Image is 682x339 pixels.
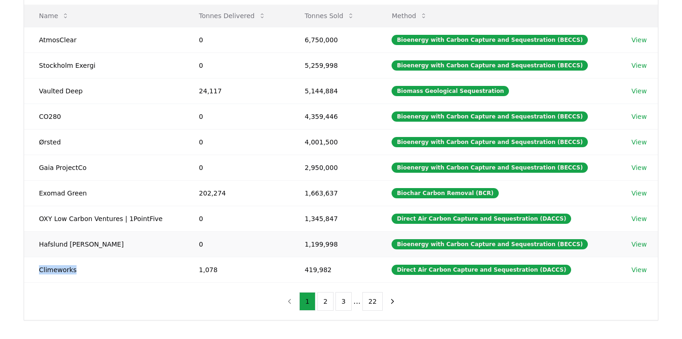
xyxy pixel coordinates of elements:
a: View [631,35,647,45]
td: 0 [184,231,290,257]
button: Tonnes Sold [297,7,362,25]
td: 1,078 [184,257,290,282]
td: 0 [184,52,290,78]
td: Hafslund [PERSON_NAME] [24,231,184,257]
td: 1,663,637 [290,180,377,206]
div: Bioenergy with Carbon Capture and Sequestration (BECCS) [392,111,588,122]
td: 4,001,500 [290,129,377,155]
div: Biochar Carbon Removal (BCR) [392,188,498,198]
td: 1,199,998 [290,231,377,257]
td: 1,345,847 [290,206,377,231]
td: 202,274 [184,180,290,206]
td: 2,950,000 [290,155,377,180]
td: Vaulted Deep [24,78,184,104]
a: View [631,240,647,249]
td: Exomad Green [24,180,184,206]
td: CO280 [24,104,184,129]
div: Bioenergy with Carbon Capture and Sequestration (BECCS) [392,163,588,173]
td: Stockholm Exergi [24,52,184,78]
td: 0 [184,129,290,155]
td: 419,982 [290,257,377,282]
td: AtmosClear [24,27,184,52]
td: 0 [184,155,290,180]
a: View [631,86,647,96]
button: 1 [299,292,315,311]
td: 6,750,000 [290,27,377,52]
button: Method [384,7,435,25]
div: Bioenergy with Carbon Capture and Sequestration (BECCS) [392,239,588,249]
button: 22 [362,292,383,311]
button: next page [385,292,400,311]
a: View [631,61,647,70]
a: View [631,163,647,172]
button: 3 [335,292,352,311]
a: View [631,137,647,147]
div: Bioenergy with Carbon Capture and Sequestration (BECCS) [392,60,588,71]
td: Ørsted [24,129,184,155]
div: Bioenergy with Carbon Capture and Sequestration (BECCS) [392,137,588,147]
td: 0 [184,104,290,129]
td: Climeworks [24,257,184,282]
div: Direct Air Carbon Capture and Sequestration (DACCS) [392,214,571,224]
button: Name [32,7,77,25]
td: 5,259,998 [290,52,377,78]
td: OXY Low Carbon Ventures | 1PointFive [24,206,184,231]
a: View [631,265,647,274]
button: 2 [317,292,334,311]
li: ... [354,296,360,307]
td: 4,359,446 [290,104,377,129]
td: Gaia ProjectCo [24,155,184,180]
td: 0 [184,27,290,52]
div: Direct Air Carbon Capture and Sequestration (DACCS) [392,265,571,275]
td: 24,117 [184,78,290,104]
td: 5,144,884 [290,78,377,104]
div: Bioenergy with Carbon Capture and Sequestration (BECCS) [392,35,588,45]
a: View [631,189,647,198]
button: Tonnes Delivered [192,7,273,25]
a: View [631,214,647,223]
div: Biomass Geological Sequestration [392,86,509,96]
a: View [631,112,647,121]
td: 0 [184,206,290,231]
